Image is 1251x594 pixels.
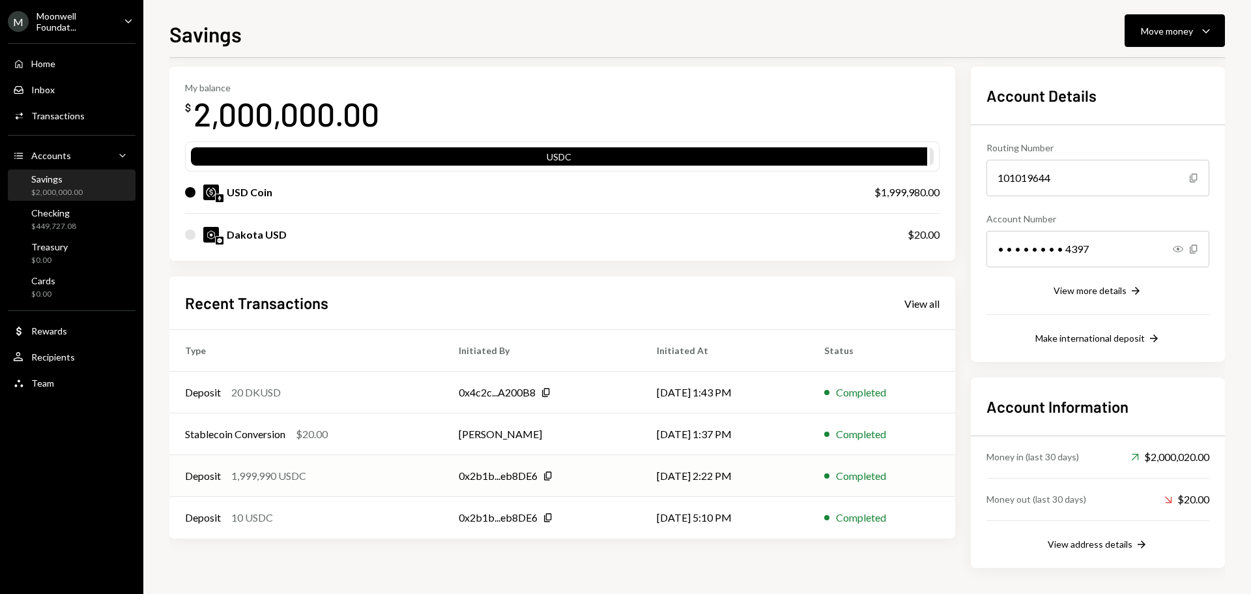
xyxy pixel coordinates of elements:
[31,289,55,300] div: $0.00
[986,492,1086,506] div: Money out (last 30 days)
[641,497,809,539] td: [DATE] 5:10 PM
[641,413,809,455] td: [DATE] 1:37 PM
[8,78,136,101] a: Inbox
[836,426,886,442] div: Completed
[8,345,136,368] a: Recipients
[296,426,328,442] div: $20.00
[31,58,55,69] div: Home
[31,207,76,218] div: Checking
[31,378,54,389] div: Team
[1164,492,1209,507] div: $20.00
[1048,538,1148,552] button: View address details
[809,330,955,372] th: Status
[836,468,886,484] div: Completed
[185,101,191,114] div: $
[31,110,85,121] div: Transactions
[443,330,641,372] th: Initiated By
[459,468,538,484] div: 0x2b1b...eb8DE6
[8,143,136,167] a: Accounts
[185,426,285,442] div: Stablecoin Conversion
[1054,285,1127,296] div: View more details
[908,227,940,243] div: $20.00
[185,292,328,314] h2: Recent Transactions
[31,173,83,185] div: Savings
[1141,24,1193,38] div: Move money
[231,468,306,484] div: 1,999,990 USDC
[836,385,886,400] div: Completed
[8,104,136,127] a: Transactions
[641,372,809,413] td: [DATE] 1:43 PM
[185,82,379,93] div: My balance
[185,468,221,484] div: Deposit
[904,296,940,310] a: View all
[1054,284,1142,299] button: View more details
[31,325,67,336] div: Rewards
[191,150,927,168] div: USDC
[1035,333,1145,344] div: Make international deposit
[986,231,1209,267] div: • • • • • • • • 4397
[8,11,29,32] div: M
[216,237,223,245] img: base-mainnet
[986,141,1209,155] div: Routing Number
[459,510,538,526] div: 0x2b1b...eb8DE6
[986,396,1209,417] h2: Account Information
[36,10,113,33] div: Moonwell Foundat...
[227,227,287,243] div: Dakota USD
[986,450,1079,464] div: Money in (last 30 days)
[31,275,55,286] div: Cards
[231,385,281,400] div: 20 DKUSD
[31,187,83,198] div: $2,000,000.00
[459,385,536,400] div: 0x4c2c...A200B8
[8,52,136,75] a: Home
[31,255,68,266] div: $0.00
[8,170,136,201] a: Savings$2,000,000.00
[8,237,136,269] a: Treasury$0.00
[203,185,219,200] img: USDC
[8,203,136,235] a: Checking$449,727.08
[185,510,221,526] div: Deposit
[443,413,641,455] td: [PERSON_NAME]
[169,330,443,372] th: Type
[986,212,1209,226] div: Account Number
[31,84,55,95] div: Inbox
[836,510,886,526] div: Completed
[641,330,809,372] th: Initiated At
[986,85,1209,106] h2: Account Details
[8,271,136,303] a: Cards$0.00
[31,241,68,252] div: Treasury
[904,297,940,310] div: View all
[1131,449,1209,465] div: $2,000,020.00
[227,185,272,200] div: USD Coin
[185,385,221,400] div: Deposit
[641,455,809,497] td: [DATE] 2:22 PM
[194,93,379,134] div: 2,000,000.00
[1035,332,1160,346] button: Make international deposit
[216,194,223,202] img: ethereum-mainnet
[8,319,136,342] a: Rewards
[231,510,273,526] div: 10 USDC
[1048,539,1132,550] div: View address details
[8,371,136,394] a: Team
[169,21,242,47] h1: Savings
[203,227,219,243] img: DKUSD
[31,351,75,363] div: Recipients
[1125,14,1225,47] button: Move money
[874,185,940,200] div: $1,999,980.00
[31,221,76,232] div: $449,727.08
[31,150,71,161] div: Accounts
[986,160,1209,196] div: 101019644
